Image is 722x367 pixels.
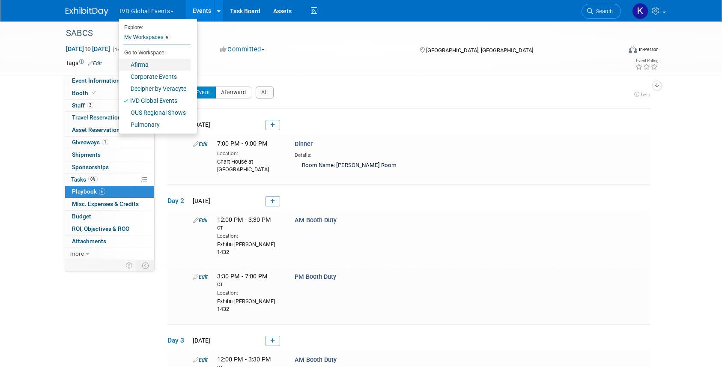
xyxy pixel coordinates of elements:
[65,186,154,198] a: Playbook6
[65,211,154,223] a: Budget
[66,7,108,16] img: ExhibitDay
[190,121,210,128] span: [DATE]
[65,124,154,136] a: Asset Reservations5
[65,248,154,260] a: more
[123,30,191,45] a: My Workspaces6
[72,151,101,158] span: Shipments
[295,217,337,224] span: AM Booth Duty
[66,45,110,53] span: [DATE] [DATE]
[72,164,109,170] span: Sponsorships
[295,140,313,148] span: Dinner
[190,337,210,344] span: [DATE]
[65,236,154,248] a: Attachments
[65,137,154,149] a: Giveaways1
[119,95,191,107] a: IVD Global Events
[167,196,189,206] span: Day 2
[65,161,154,173] a: Sponsorships
[217,240,282,256] div: Exhibit [PERSON_NAME] 1432
[70,250,84,257] span: more
[72,77,120,84] span: Event Information
[72,114,124,121] span: Travel Reservations
[570,45,659,57] div: Event Format
[190,197,210,204] span: [DATE]
[217,273,282,288] span: 3:30 PM - 7:00 PM
[119,22,191,30] li: Explore:
[193,274,208,280] a: Edit
[65,87,154,99] a: Booth
[256,87,274,98] button: All
[217,297,282,313] div: Exhibit [PERSON_NAME] 1432
[629,46,637,53] img: Format-Inperson.png
[65,174,154,186] a: Tasks0%
[87,102,93,108] span: 3
[193,357,208,363] a: Edit
[215,87,252,98] button: Afterward
[217,288,282,297] div: Location:
[119,59,191,71] a: Afirma
[72,102,93,109] span: Staff
[190,87,216,98] button: Event
[65,100,154,112] a: Staff3
[88,176,98,182] span: 0%
[119,119,191,131] a: Pulmonary
[119,71,191,83] a: Corporate Events
[295,159,515,173] div: Room Name: [PERSON_NAME] Room
[66,59,102,67] td: Tags
[217,157,282,173] div: Chart House at [GEOGRAPHIC_DATA]
[72,238,106,245] span: Attachments
[72,90,98,96] span: Booth
[72,213,91,220] span: Budget
[593,8,613,15] span: Search
[92,90,96,95] i: Booth reservation complete
[295,356,337,364] span: AM Booth Duty
[119,83,191,95] a: Decipher by Veracyte
[102,139,108,145] span: 1
[635,59,658,63] div: Event Rating
[88,60,102,66] a: Edit
[217,216,282,231] span: 12:00 PM - 3:30 PM
[217,140,268,147] span: 7:00 PM - 9:00 PM
[72,188,105,195] span: Playbook
[84,45,92,52] span: to
[217,281,282,288] div: CT
[72,139,108,146] span: Giveaways
[217,231,282,240] div: Location:
[638,46,659,53] div: In-Person
[63,26,608,41] div: SABCS
[72,126,131,133] span: Asset Reservations
[193,217,208,224] a: Edit
[65,198,154,210] a: Misc. Expenses & Credits
[72,225,129,232] span: ROI, Objectives & ROO
[632,3,648,19] img: Keirsten Davis
[295,149,515,159] div: Details:
[72,200,139,207] span: Misc. Expenses & Credits
[167,336,189,345] span: Day 3
[122,260,137,271] td: Personalize Event Tab Strip
[99,188,105,195] span: 6
[65,223,154,235] a: ROI, Objectives & ROO
[119,107,191,119] a: OUS Regional Shows
[217,45,268,54] button: Committed
[582,4,621,19] a: Search
[137,260,155,271] td: Toggle Event Tabs
[65,112,154,124] a: Travel Reservations
[65,149,154,161] a: Shipments
[217,149,282,157] div: Location:
[65,75,154,87] a: Event Information
[295,273,336,280] span: PM Booth Duty
[426,47,533,54] span: [GEOGRAPHIC_DATA], [GEOGRAPHIC_DATA]
[217,225,282,232] div: CT
[71,176,98,183] span: Tasks
[641,92,650,98] span: help
[119,47,191,58] li: Go to Workspace:
[163,34,170,41] span: 6
[112,47,130,52] span: (4 days)
[193,141,208,147] a: Edit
